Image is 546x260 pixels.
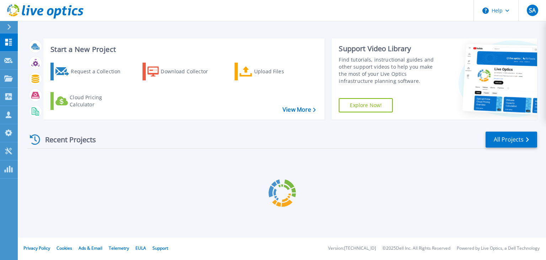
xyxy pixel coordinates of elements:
[283,106,316,113] a: View More
[339,44,442,53] div: Support Video Library
[152,245,168,251] a: Support
[161,64,218,79] div: Download Collector
[254,64,311,79] div: Upload Files
[339,98,393,112] a: Explore Now!
[529,7,536,13] span: SA
[57,245,72,251] a: Cookies
[79,245,102,251] a: Ads & Email
[70,94,127,108] div: Cloud Pricing Calculator
[457,246,540,251] li: Powered by Live Optics, a Dell Technology
[23,245,50,251] a: Privacy Policy
[109,245,129,251] a: Telemetry
[235,63,314,80] a: Upload Files
[27,131,106,148] div: Recent Projects
[50,92,130,110] a: Cloud Pricing Calculator
[382,246,450,251] li: © 2025 Dell Inc. All Rights Reserved
[143,63,222,80] a: Download Collector
[328,246,376,251] li: Version: [TECHNICAL_ID]
[50,63,130,80] a: Request a Collection
[339,56,442,85] div: Find tutorials, instructional guides and other support videos to help you make the most of your L...
[486,132,537,148] a: All Projects
[135,245,146,251] a: EULA
[71,64,128,79] div: Request a Collection
[50,46,316,53] h3: Start a New Project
